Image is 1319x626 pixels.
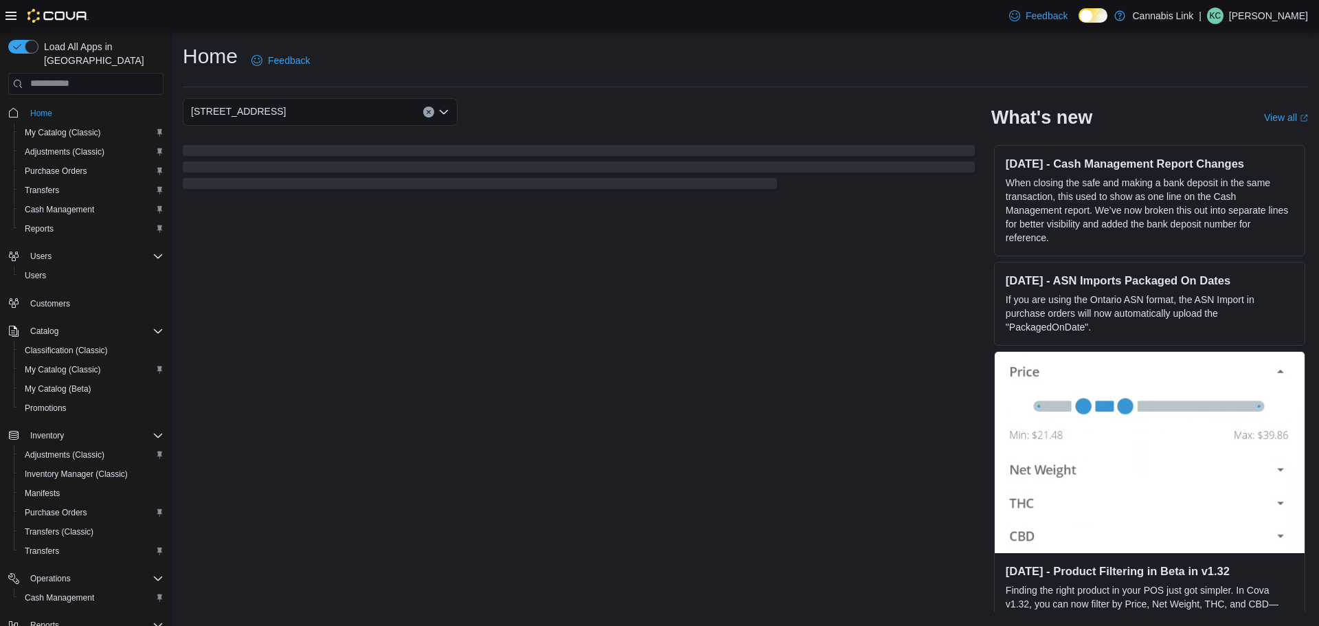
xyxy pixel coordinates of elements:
[14,161,169,181] button: Purchase Orders
[991,107,1092,128] h2: What's new
[1264,112,1308,123] a: View allExternal link
[14,588,169,607] button: Cash Management
[25,295,76,312] a: Customers
[25,146,104,157] span: Adjustments (Classic)
[14,219,169,238] button: Reports
[19,381,97,397] a: My Catalog (Beta)
[14,522,169,541] button: Transfers (Classic)
[14,200,169,219] button: Cash Management
[3,569,169,588] button: Operations
[1079,8,1107,23] input: Dark Mode
[19,504,164,521] span: Purchase Orders
[14,465,169,484] button: Inventory Manager (Classic)
[25,570,164,587] span: Operations
[19,144,110,160] a: Adjustments (Classic)
[1006,293,1294,334] p: If you are using the Ontario ASN format, the ASN Import in purchase orders will now automatically...
[1006,273,1294,287] h3: [DATE] - ASN Imports Packaged On Dates
[19,400,164,416] span: Promotions
[19,447,164,463] span: Adjustments (Classic)
[25,427,164,444] span: Inventory
[25,546,59,557] span: Transfers
[1229,8,1308,24] p: [PERSON_NAME]
[14,445,169,465] button: Adjustments (Classic)
[25,223,54,234] span: Reports
[14,379,169,399] button: My Catalog (Beta)
[19,361,106,378] a: My Catalog (Classic)
[438,107,449,118] button: Open list of options
[38,40,164,67] span: Load All Apps in [GEOGRAPHIC_DATA]
[19,221,59,237] a: Reports
[14,123,169,142] button: My Catalog (Classic)
[1300,114,1308,122] svg: External link
[25,204,94,215] span: Cash Management
[25,469,128,480] span: Inventory Manager (Classic)
[1006,176,1294,245] p: When closing the safe and making a bank deposit in the same transaction, this used to show as one...
[14,484,169,503] button: Manifests
[25,295,164,312] span: Customers
[25,185,59,196] span: Transfers
[3,103,169,123] button: Home
[25,449,104,460] span: Adjustments (Classic)
[27,9,89,23] img: Cova
[30,108,52,119] span: Home
[19,590,164,606] span: Cash Management
[25,526,93,537] span: Transfers (Classic)
[19,524,164,540] span: Transfers (Classic)
[3,293,169,313] button: Customers
[268,54,310,67] span: Feedback
[1210,8,1221,24] span: KC
[25,364,101,375] span: My Catalog (Classic)
[25,403,67,414] span: Promotions
[19,361,164,378] span: My Catalog (Classic)
[1004,2,1073,30] a: Feedback
[19,342,113,359] a: Classification (Classic)
[1026,9,1068,23] span: Feedback
[25,488,60,499] span: Manifests
[19,163,164,179] span: Purchase Orders
[19,485,164,502] span: Manifests
[19,267,52,284] a: Users
[25,427,69,444] button: Inventory
[30,298,70,309] span: Customers
[30,326,58,337] span: Catalog
[19,543,65,559] a: Transfers
[25,248,164,265] span: Users
[19,466,133,482] a: Inventory Manager (Classic)
[19,466,164,482] span: Inventory Manager (Classic)
[19,400,72,416] a: Promotions
[1207,8,1224,24] div: Kayla Chow
[1199,8,1202,24] p: |
[25,592,94,603] span: Cash Management
[25,345,108,356] span: Classification (Classic)
[25,270,46,281] span: Users
[14,399,169,418] button: Promotions
[30,573,71,584] span: Operations
[30,251,52,262] span: Users
[19,381,164,397] span: My Catalog (Beta)
[19,504,93,521] a: Purchase Orders
[19,144,164,160] span: Adjustments (Classic)
[25,104,164,122] span: Home
[14,142,169,161] button: Adjustments (Classic)
[19,124,106,141] a: My Catalog (Classic)
[183,43,238,70] h1: Home
[19,182,164,199] span: Transfers
[25,248,57,265] button: Users
[246,47,315,74] a: Feedback
[19,267,164,284] span: Users
[19,485,65,502] a: Manifests
[19,201,164,218] span: Cash Management
[19,201,100,218] a: Cash Management
[14,503,169,522] button: Purchase Orders
[25,323,164,339] span: Catalog
[30,430,64,441] span: Inventory
[3,322,169,341] button: Catalog
[25,570,76,587] button: Operations
[19,524,99,540] a: Transfers (Classic)
[19,182,65,199] a: Transfers
[25,166,87,177] span: Purchase Orders
[19,342,164,359] span: Classification (Classic)
[25,105,58,122] a: Home
[14,181,169,200] button: Transfers
[19,543,164,559] span: Transfers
